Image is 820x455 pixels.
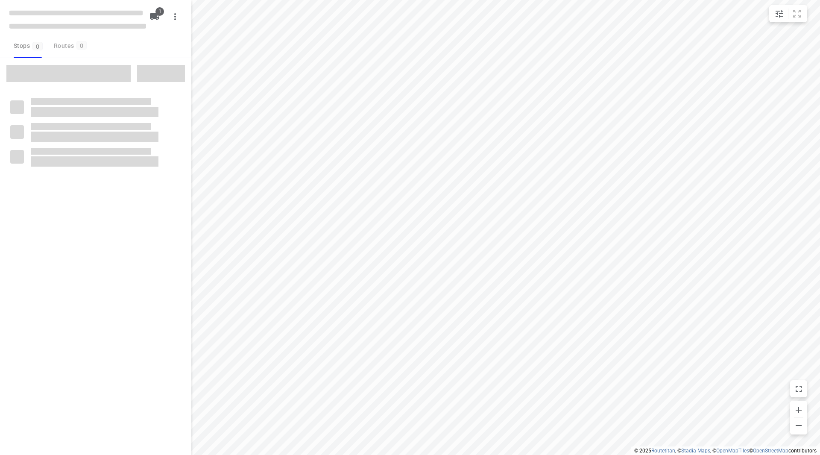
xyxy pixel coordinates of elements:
a: OpenStreetMap [753,448,788,454]
a: Stadia Maps [681,448,710,454]
li: © 2025 , © , © © contributors [634,448,817,454]
a: Routetitan [651,448,675,454]
div: small contained button group [769,5,807,22]
button: Map settings [771,5,788,22]
a: OpenMapTiles [716,448,749,454]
